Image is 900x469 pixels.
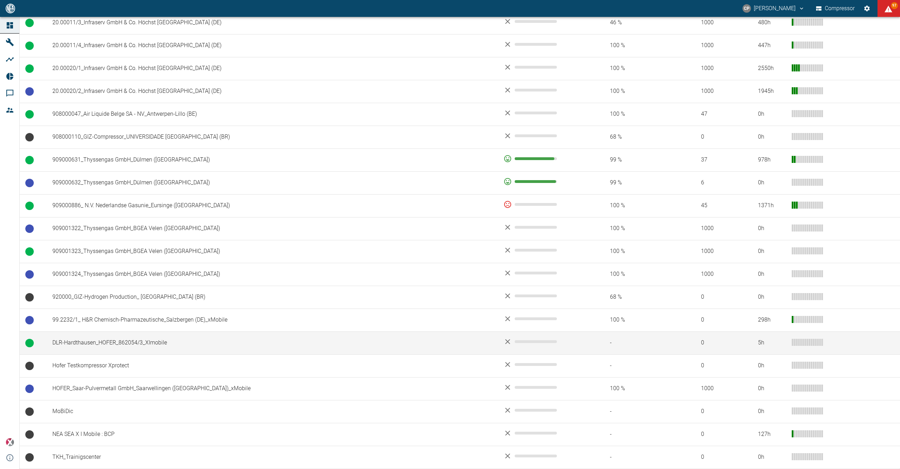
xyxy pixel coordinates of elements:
[690,179,747,187] span: 6
[742,4,751,13] div: CP
[599,339,679,347] span: -
[758,42,786,50] div: 447 h
[599,316,679,324] span: 100 %
[503,200,587,209] div: 0 %
[503,269,587,277] div: No data
[47,217,498,240] td: 909001322_Thyssengas GmbH_BGEA Velen ([GEOGRAPHIC_DATA])
[25,110,34,119] span: Betrieb
[690,224,747,233] span: 1000
[599,270,679,278] span: 100 %
[690,247,747,255] span: 1000
[690,316,747,324] span: 0
[47,446,498,469] td: TKH_Trainigscenter
[758,407,786,416] div: 0 h
[599,224,679,233] span: 100 %
[47,11,498,34] td: 20.00011/3_Infraserv GmbH & Co. Höchst [GEOGRAPHIC_DATA] (DE)
[47,331,498,354] td: DLR-Hardthausen_HOFER_862054/3_XImobile
[690,270,747,278] span: 1000
[690,64,747,72] span: 1000
[690,133,747,141] span: 0
[690,453,747,461] span: 0
[47,148,498,171] td: 909000631_Thyssengas GmbH_Dülmen ([GEOGRAPHIC_DATA])
[599,64,679,72] span: 100 %
[758,430,786,438] div: 127 h
[47,423,498,446] td: NEA SEA X I Mobile : BCP
[25,270,34,279] span: Betriebsbereit
[599,202,679,210] span: 100 %
[758,362,786,370] div: 0 h
[758,270,786,278] div: 0 h
[47,240,498,263] td: 909001323_Thyssengas GmbH_BGEA Velen ([GEOGRAPHIC_DATA])
[47,309,498,331] td: 99.2232/1_ H&R Chemisch-Pharmazeutische_Salzbergen (DE)_xMobile
[690,293,747,301] span: 0
[503,63,587,71] div: No data
[599,87,679,95] span: 100 %
[690,407,747,416] span: 0
[47,377,498,400] td: HOFER_Saar-Pulvermetall GmbH_Saarwellingen ([GEOGRAPHIC_DATA])_xMobile
[25,179,34,187] span: Betriebsbereit
[599,385,679,393] span: 100 %
[690,87,747,95] span: 1000
[47,80,498,103] td: 20.00020/2_Infraserv GmbH & Co. Höchst [GEOGRAPHIC_DATA] (DE)
[25,133,34,141] span: Keine Daten
[25,87,34,96] span: Betriebsbereit
[690,42,747,50] span: 1000
[503,86,587,94] div: No data
[690,362,747,370] span: 0
[503,177,587,186] div: 98 %
[599,110,679,118] span: 100 %
[25,293,34,302] span: Keine Daten
[599,133,679,141] span: 68 %
[758,316,786,324] div: 298 h
[47,171,498,194] td: 909000632_Thyssengas GmbH_Dülmen ([GEOGRAPHIC_DATA])
[503,315,587,323] div: No data
[758,133,786,141] div: 0 h
[47,34,498,57] td: 20.00011/4_Infraserv GmbH & Co. Höchst [GEOGRAPHIC_DATA] (DE)
[47,286,498,309] td: 920000_GIZ-Hydrogen Production_ [GEOGRAPHIC_DATA] (BR)
[758,110,786,118] div: 0 h
[503,337,587,346] div: No data
[5,4,16,13] img: logo
[25,362,34,370] span: Keine Daten
[503,246,587,254] div: No data
[758,19,786,27] div: 480 h
[25,247,34,256] span: Betrieb
[47,126,498,148] td: 908000110_GIZ-Compressor_UNIVERSIDADE [GEOGRAPHIC_DATA] (BR)
[47,263,498,286] td: 909001324_Thyssengas GmbH_BGEA Velen ([GEOGRAPHIC_DATA])
[503,360,587,369] div: No data
[758,87,786,95] div: 1945 h
[758,179,786,187] div: 0 h
[599,42,679,50] span: 100 %
[599,156,679,164] span: 99 %
[690,19,747,27] span: 1000
[25,316,34,324] span: Betriebsbereit
[690,339,747,347] span: 0
[503,109,587,117] div: No data
[599,247,679,255] span: 100 %
[599,179,679,187] span: 99 %
[741,2,806,15] button: christoph.palm@neuman-esser.com
[25,385,34,393] span: Betriebsbereit
[25,156,34,164] span: Betrieb
[47,354,498,377] td: Hofer Testkompressor Xprotect
[758,385,786,393] div: 0 h
[25,19,34,27] span: Betrieb
[503,132,587,140] div: No data
[861,2,873,15] button: Einstellungen
[690,385,747,393] span: 1000
[25,42,34,50] span: Betrieb
[25,339,34,347] span: Betrieb
[599,453,679,461] span: -
[25,407,34,416] span: Keine Daten
[503,154,587,163] div: 94 %
[758,224,786,233] div: 0 h
[758,202,786,210] div: 1371 h
[758,339,786,347] div: 5 h
[503,406,587,414] div: No data
[599,19,679,27] span: 46 %
[503,452,587,460] div: No data
[758,156,786,164] div: 978 h
[47,103,498,126] td: 908000047_Air Liquide Belge SA - NV_Antwerpen-Lillo (BE)
[503,223,587,232] div: No data
[891,2,898,9] span: 97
